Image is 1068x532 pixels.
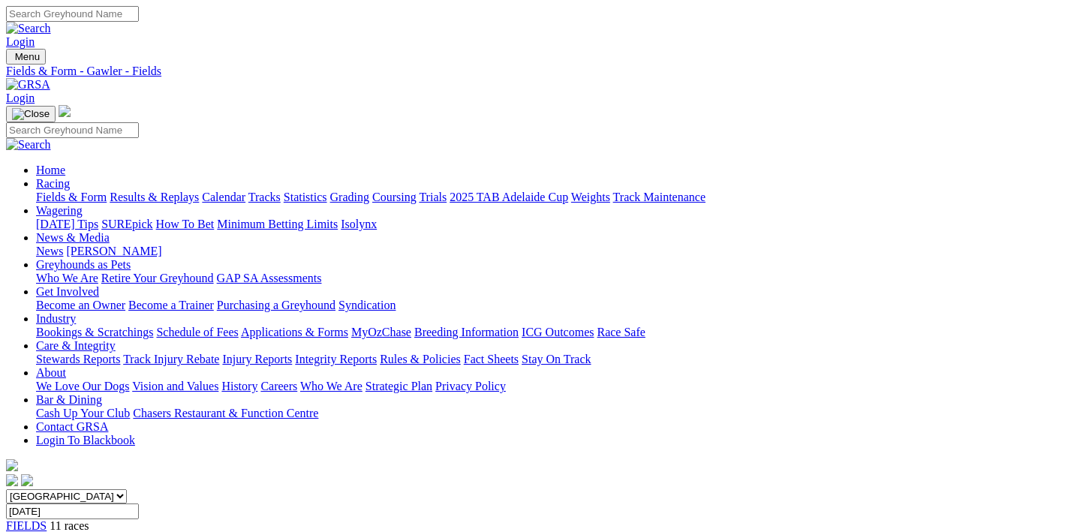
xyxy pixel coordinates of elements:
a: Rules & Policies [380,353,461,365]
div: Industry [36,326,1062,339]
input: Select date [6,503,139,519]
a: Retire Your Greyhound [101,272,214,284]
a: Login To Blackbook [36,434,135,446]
a: About [36,366,66,379]
a: Stewards Reports [36,353,120,365]
div: Greyhounds as Pets [36,272,1062,285]
button: Toggle navigation [6,49,46,65]
a: Calendar [202,191,245,203]
a: We Love Our Dogs [36,380,129,392]
img: Search [6,22,51,35]
a: Statistics [284,191,327,203]
img: logo-grsa-white.png [59,105,71,117]
a: Applications & Forms [241,326,348,338]
span: Menu [15,51,40,62]
a: Integrity Reports [295,353,377,365]
a: Fields & Form - Gawler - Fields [6,65,1062,78]
input: Search [6,122,139,138]
a: Minimum Betting Limits [217,218,338,230]
a: Contact GRSA [36,420,108,433]
a: Track Maintenance [613,191,705,203]
a: News [36,245,63,257]
a: Syndication [338,299,396,311]
img: logo-grsa-white.png [6,459,18,471]
a: Cash Up Your Club [36,407,130,419]
img: twitter.svg [21,474,33,486]
button: Toggle navigation [6,106,56,122]
a: Chasers Restaurant & Function Centre [133,407,318,419]
a: Vision and Values [132,380,218,392]
span: 11 races [50,519,89,532]
div: Racing [36,191,1062,204]
a: Login [6,92,35,104]
a: Home [36,164,65,176]
a: Schedule of Fees [156,326,238,338]
a: Bookings & Scratchings [36,326,153,338]
a: Wagering [36,204,83,217]
a: Tracks [248,191,281,203]
div: Bar & Dining [36,407,1062,420]
a: Careers [260,380,297,392]
a: Strategic Plan [366,380,432,392]
div: Wagering [36,218,1062,231]
a: Weights [571,191,610,203]
a: Fields & Form [36,191,107,203]
img: Search [6,138,51,152]
a: Bar & Dining [36,393,102,406]
a: Become a Trainer [128,299,214,311]
a: History [221,380,257,392]
div: News & Media [36,245,1062,258]
div: Get Involved [36,299,1062,312]
a: Fact Sheets [464,353,519,365]
a: Who We Are [36,272,98,284]
a: Greyhounds as Pets [36,258,131,271]
div: Care & Integrity [36,353,1062,366]
a: Stay On Track [522,353,591,365]
a: News & Media [36,231,110,244]
a: 2025 TAB Adelaide Cup [450,191,568,203]
a: FIELDS [6,519,47,532]
a: Injury Reports [222,353,292,365]
img: facebook.svg [6,474,18,486]
a: Racing [36,177,70,190]
a: Care & Integrity [36,339,116,352]
a: Grading [330,191,369,203]
img: GRSA [6,78,50,92]
a: Trials [419,191,447,203]
div: About [36,380,1062,393]
a: [DATE] Tips [36,218,98,230]
img: Close [12,108,50,120]
a: Privacy Policy [435,380,506,392]
a: Isolynx [341,218,377,230]
a: Become an Owner [36,299,125,311]
a: MyOzChase [351,326,411,338]
a: [PERSON_NAME] [66,245,161,257]
a: Breeding Information [414,326,519,338]
a: SUREpick [101,218,152,230]
a: Coursing [372,191,417,203]
a: GAP SA Assessments [217,272,322,284]
a: Login [6,35,35,48]
a: Race Safe [597,326,645,338]
a: Industry [36,312,76,325]
a: Results & Replays [110,191,199,203]
a: Track Injury Rebate [123,353,219,365]
a: How To Bet [156,218,215,230]
a: Purchasing a Greyhound [217,299,335,311]
a: ICG Outcomes [522,326,594,338]
a: Who We Are [300,380,363,392]
a: Get Involved [36,285,99,298]
input: Search [6,6,139,22]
